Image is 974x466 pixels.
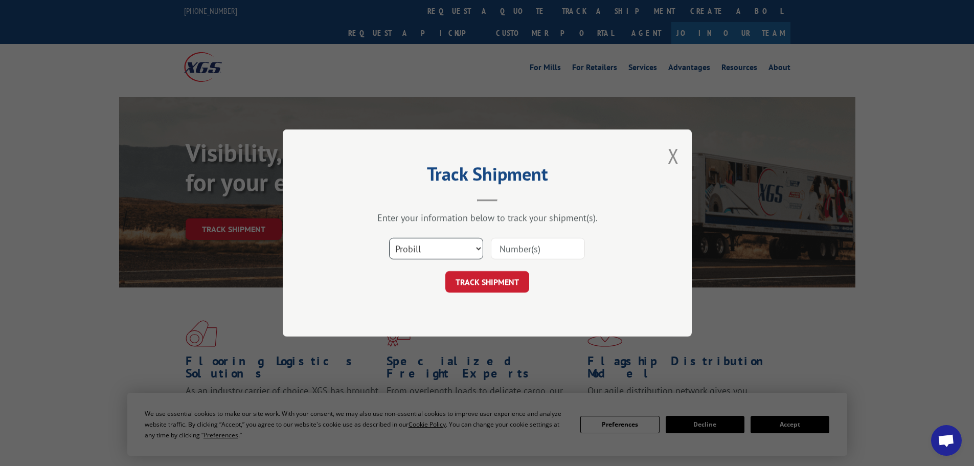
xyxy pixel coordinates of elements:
[491,238,585,259] input: Number(s)
[334,212,641,224] div: Enter your information below to track your shipment(s).
[931,425,962,456] div: Open chat
[334,167,641,186] h2: Track Shipment
[668,142,679,169] button: Close modal
[445,271,529,293] button: TRACK SHIPMENT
